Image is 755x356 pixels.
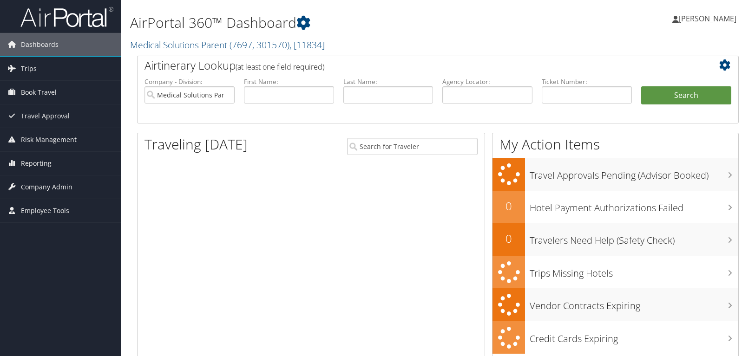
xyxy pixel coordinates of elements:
label: First Name: [244,77,334,86]
h3: Trips Missing Hotels [530,262,738,280]
label: Ticket Number: [542,77,632,86]
a: 0Hotel Payment Authorizations Failed [492,191,738,223]
span: Reporting [21,152,52,175]
button: Search [641,86,731,105]
h1: Traveling [DATE] [144,135,248,154]
span: Dashboards [21,33,59,56]
img: airportal-logo.png [20,6,113,28]
span: Book Travel [21,81,57,104]
span: Company Admin [21,175,72,199]
label: Last Name: [343,77,433,86]
h2: 0 [492,198,525,214]
a: Medical Solutions Parent [130,39,325,51]
h1: AirPortal 360™ Dashboard [130,13,540,32]
h3: Travel Approvals Pending (Advisor Booked) [530,164,738,182]
a: Vendor Contracts Expiring [492,288,738,321]
span: (at least one field required) [236,62,324,72]
span: Trips [21,57,37,80]
a: Trips Missing Hotels [492,256,738,289]
label: Agency Locator: [442,77,532,86]
h3: Hotel Payment Authorizations Failed [530,197,738,214]
span: ( 7697, 301570 ) [230,39,289,51]
label: Company - Division: [144,77,235,86]
a: 0Travelers Need Help (Safety Check) [492,223,738,256]
a: Travel Approvals Pending (Advisor Booked) [492,158,738,191]
span: , [ 11834 ] [289,39,325,51]
h1: My Action Items [492,135,738,154]
a: Credit Cards Expiring [492,321,738,354]
input: Search for Traveler [347,138,478,155]
span: Risk Management [21,128,77,151]
h2: Airtinerary Lookup [144,58,681,73]
h3: Credit Cards Expiring [530,328,738,345]
h2: 0 [492,231,525,246]
h3: Vendor Contracts Expiring [530,295,738,312]
a: [PERSON_NAME] [672,5,746,32]
span: Travel Approval [21,104,70,128]
span: Employee Tools [21,199,69,222]
span: [PERSON_NAME] [679,13,736,24]
h3: Travelers Need Help (Safety Check) [530,229,738,247]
